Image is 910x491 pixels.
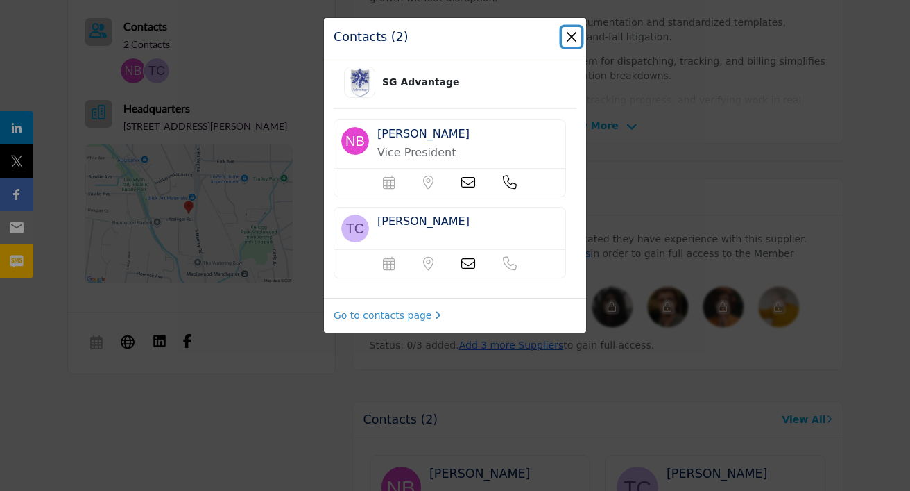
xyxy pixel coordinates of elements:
img: Logo [345,67,375,97]
span: [PERSON_NAME] [377,127,470,140]
p: Vice President [377,144,558,161]
img: Nicole Boegeman [341,127,369,155]
h1: Contacts (2) [334,28,409,46]
img: Todd Capstick [341,215,369,242]
button: Close [562,27,581,47]
strong: SG Advantage [382,75,460,90]
span: [PERSON_NAME] [377,215,470,228]
a: Go to contacts page [334,308,441,323]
